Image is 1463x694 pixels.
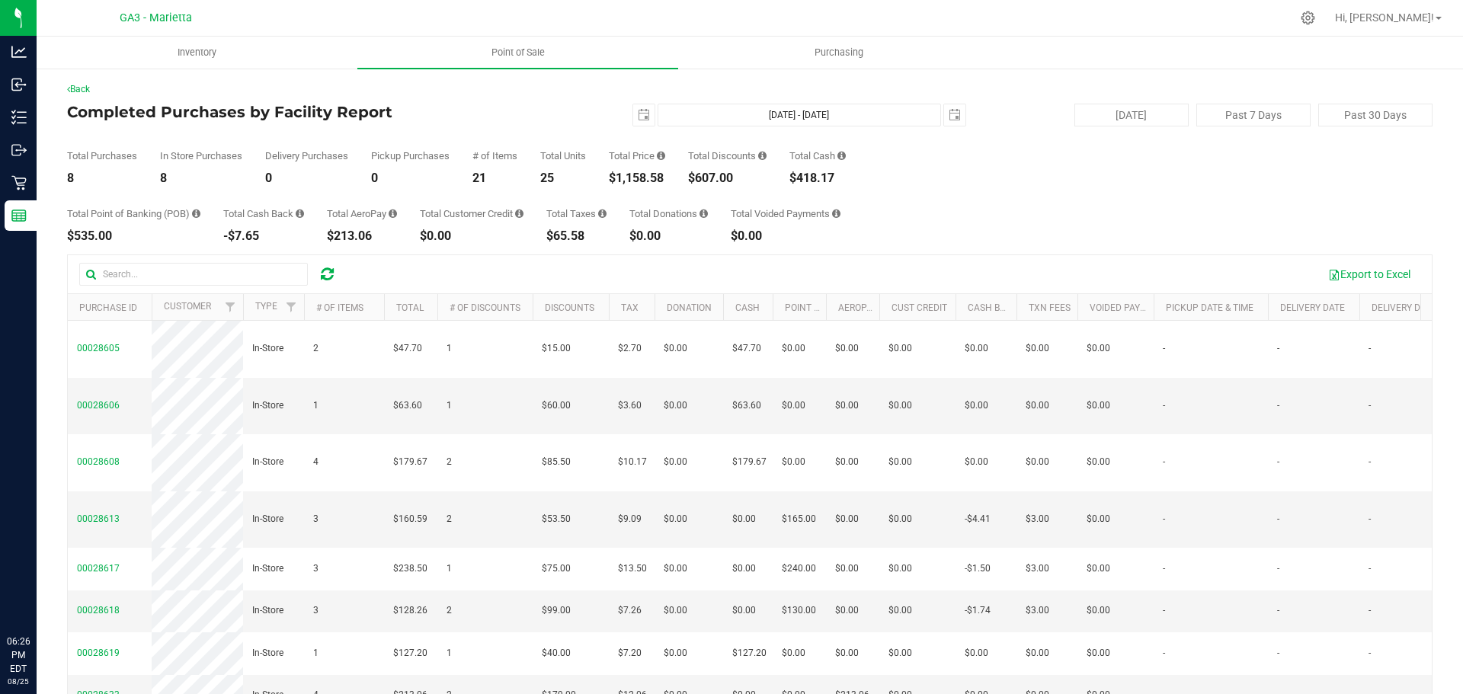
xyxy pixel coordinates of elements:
span: $85.50 [542,455,571,469]
span: $127.20 [393,646,427,660]
a: Cust Credit [892,302,947,313]
button: Past 7 Days [1196,104,1311,126]
span: - [1277,603,1279,618]
span: $0.00 [965,341,988,356]
span: $2.70 [618,341,642,356]
div: Total Purchases [67,151,137,161]
a: Donation [667,302,712,313]
span: Point of Sale [471,46,565,59]
span: $0.00 [888,512,912,526]
div: Pickup Purchases [371,151,450,161]
span: $0.00 [835,341,859,356]
i: Sum of the discount values applied to the all purchases in the date range. [758,151,767,161]
span: - [1163,646,1165,660]
span: - [1369,603,1371,618]
span: $0.00 [965,646,988,660]
span: $60.00 [542,398,571,413]
a: Point of Sale [357,37,678,69]
span: 1 [313,646,319,660]
span: $0.00 [1026,398,1049,413]
div: $65.58 [546,230,607,242]
h4: Completed Purchases by Facility Report [67,104,522,120]
span: $0.00 [835,398,859,413]
span: - [1369,561,1371,576]
span: $0.00 [888,646,912,660]
span: - [1163,561,1165,576]
span: 00028617 [77,563,120,574]
a: Txn Fees [1029,302,1071,313]
span: $7.20 [618,646,642,660]
div: Delivery Purchases [265,151,348,161]
span: $99.00 [542,603,571,618]
span: $0.00 [664,561,687,576]
span: 4 [313,455,319,469]
i: Sum of the total taxes for all purchases in the date range. [598,209,607,219]
inline-svg: Retail [11,175,27,190]
span: 00028605 [77,343,120,353]
iframe: Resource center [15,572,61,618]
span: - [1163,512,1165,526]
span: $127.20 [732,646,767,660]
span: $0.00 [965,398,988,413]
i: Sum of the successful, non-voided AeroPay payment transactions for all purchases in the date range. [389,209,397,219]
span: $0.00 [888,341,912,356]
a: Type [255,301,277,312]
div: Manage settings [1298,11,1317,25]
span: -$1.74 [965,603,991,618]
span: - [1163,603,1165,618]
a: Filter [218,294,243,320]
span: $15.00 [542,341,571,356]
div: Total Cash [789,151,846,161]
a: Purchasing [678,37,999,69]
span: - [1277,398,1279,413]
span: $0.00 [1087,455,1110,469]
span: In-Store [252,561,283,576]
span: $0.00 [835,561,859,576]
div: 0 [371,172,450,184]
span: 2 [313,341,319,356]
span: $0.00 [1087,603,1110,618]
a: Customer [164,301,211,312]
span: $0.00 [1026,455,1049,469]
span: $0.00 [1087,341,1110,356]
span: $0.00 [888,455,912,469]
span: $0.00 [835,646,859,660]
a: AeroPay [838,302,877,313]
a: Inventory [37,37,357,69]
div: Total Taxes [546,209,607,219]
span: $0.00 [782,455,805,469]
span: - [1277,341,1279,356]
div: Total Donations [629,209,708,219]
div: Total Price [609,151,665,161]
button: [DATE] [1074,104,1189,126]
p: 06:26 PM EDT [7,635,30,676]
span: $130.00 [782,603,816,618]
span: - [1163,455,1165,469]
span: 00028618 [77,605,120,616]
span: - [1369,646,1371,660]
div: Total AeroPay [327,209,397,219]
div: $213.06 [327,230,397,242]
div: $418.17 [789,172,846,184]
span: 00028619 [77,648,120,658]
a: Discounts [545,302,594,313]
span: In-Store [252,646,283,660]
a: Cash Back [968,302,1018,313]
div: Total Point of Banking (POB) [67,209,200,219]
span: $240.00 [782,561,816,576]
span: $13.50 [618,561,647,576]
span: - [1277,512,1279,526]
span: 3 [313,512,319,526]
i: Sum of the successful, non-voided point-of-banking payment transactions, both via payment termina... [192,209,200,219]
div: 25 [540,172,586,184]
a: Cash [735,302,760,313]
input: Search... [79,263,308,286]
span: $3.00 [1026,561,1049,576]
span: $0.00 [888,561,912,576]
a: Purchase ID [79,302,137,313]
div: $535.00 [67,230,200,242]
span: 2 [447,455,452,469]
span: $3.00 [1026,603,1049,618]
span: In-Store [252,455,283,469]
span: $0.00 [1026,646,1049,660]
